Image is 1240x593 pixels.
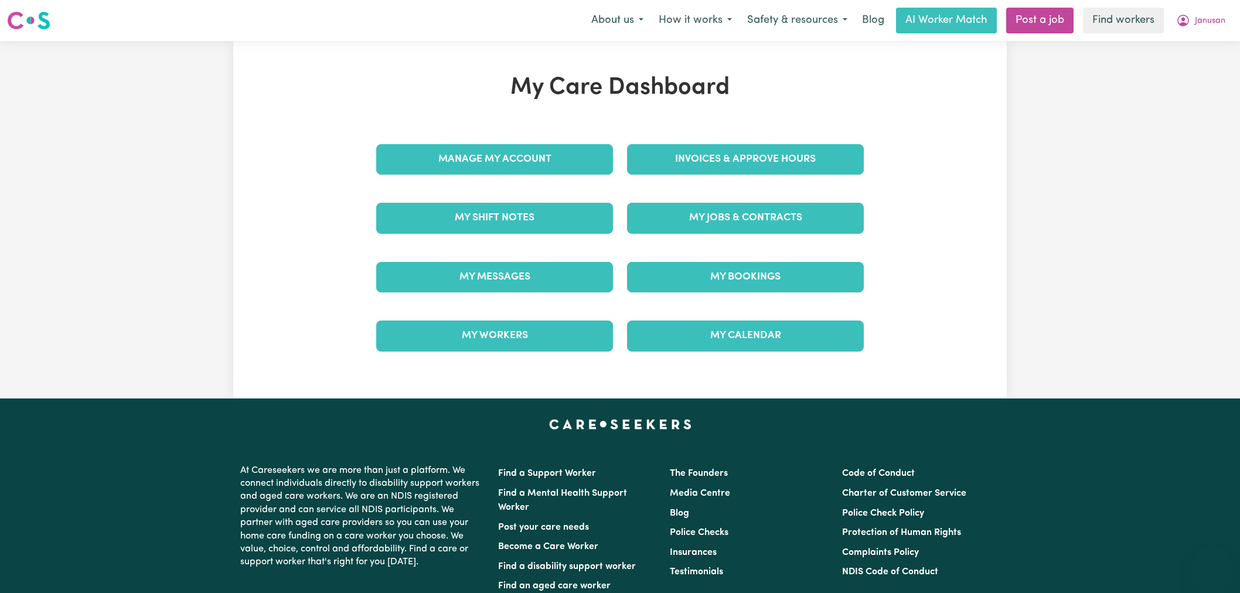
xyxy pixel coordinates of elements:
a: The Founders [670,469,728,478]
a: Find workers [1083,8,1164,33]
a: My Messages [376,262,613,292]
a: Find a Support Worker [498,469,596,478]
a: My Workers [376,321,613,351]
a: Police Check Policy [842,509,924,518]
a: Manage My Account [376,144,613,175]
a: Careseekers logo [7,7,50,34]
a: Blog [855,8,891,33]
a: Protection of Human Rights [842,528,961,537]
button: How it works [651,8,740,33]
a: My Bookings [627,262,864,292]
a: Complaints Policy [842,548,919,557]
a: Blog [670,509,689,518]
a: Insurances [670,548,717,557]
a: My Jobs & Contracts [627,203,864,233]
a: Code of Conduct [842,469,915,478]
a: Find a Mental Health Support Worker [498,489,627,512]
span: Janusan [1195,15,1225,28]
a: Charter of Customer Service [842,489,966,498]
button: My Account [1169,8,1233,33]
a: Careseekers home page [549,420,691,429]
a: Post your care needs [498,523,589,532]
a: My Shift Notes [376,203,613,233]
a: Police Checks [670,528,728,537]
a: Post a job [1006,8,1074,33]
h1: My Care Dashboard [369,74,871,102]
a: Media Centre [670,489,730,498]
button: Safety & resources [740,8,855,33]
a: Find an aged care worker [498,581,611,591]
p: At Careseekers we are more than just a platform. We connect individuals directly to disability su... [240,459,484,574]
iframe: Button to launch messaging window [1193,546,1231,584]
a: Find a disability support worker [498,562,636,571]
button: About us [584,8,651,33]
a: NDIS Code of Conduct [842,567,938,577]
a: My Calendar [627,321,864,351]
a: AI Worker Match [896,8,997,33]
a: Become a Care Worker [498,542,598,551]
a: Testimonials [670,567,723,577]
a: Invoices & Approve Hours [627,144,864,175]
img: Careseekers logo [7,10,50,31]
